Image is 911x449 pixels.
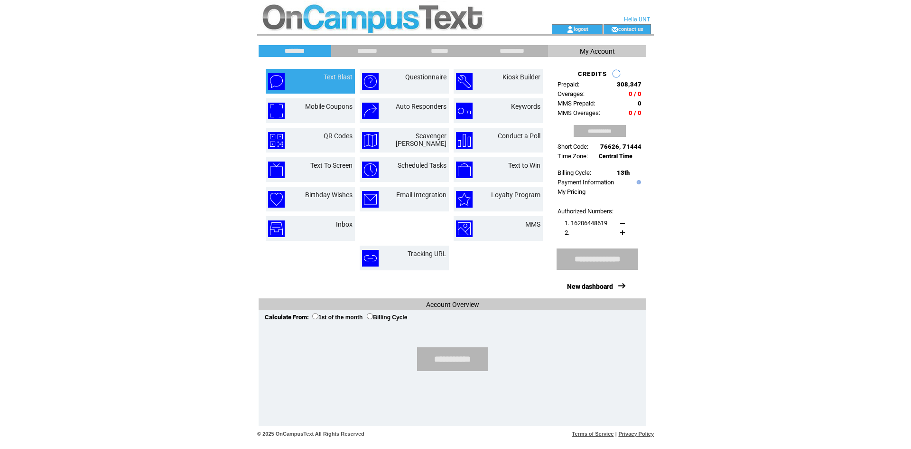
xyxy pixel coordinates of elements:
[268,191,285,208] img: birthday-wishes.png
[398,162,446,169] a: Scheduled Tasks
[624,16,650,23] span: Hello UNT
[310,162,353,169] a: Text To Screen
[396,103,446,110] a: Auto Responders
[405,73,446,81] a: Questionnaire
[367,313,373,319] input: Billing Cycle
[558,169,591,176] span: Billing Cycle:
[268,220,285,237] img: inbox.png
[257,431,364,437] span: © 2025 OnCampusText All Rights Reserved
[618,26,643,32] a: contact us
[617,169,630,176] span: 13th
[578,70,607,77] span: CREDITS
[268,132,285,149] img: qr-codes.png
[456,132,473,149] img: conduct-a-poll.png
[312,313,318,319] input: 1st of the month
[396,191,446,199] a: Email Integration
[265,314,309,321] span: Calculate From:
[362,162,379,178] img: scheduled-tasks.png
[558,179,614,186] a: Payment Information
[305,103,353,110] a: Mobile Coupons
[324,73,353,81] a: Text Blast
[580,48,615,55] span: My Account
[558,109,600,116] span: MMS Overages:
[312,314,363,321] label: 1st of the month
[396,132,446,147] a: Scavenger [PERSON_NAME]
[565,229,569,236] span: 2.
[629,109,641,116] span: 0 / 0
[558,90,585,97] span: Overages:
[600,143,641,150] span: 76626, 71444
[408,250,446,258] a: Tracking URL
[567,283,613,290] a: New dashboard
[565,220,607,227] span: 1. 16206448619
[611,26,618,33] img: contact_us_icon.gif
[456,220,473,237] img: mms.png
[324,132,353,140] a: QR Codes
[362,73,379,90] img: questionnaire.png
[558,100,595,107] span: MMS Prepaid:
[558,153,588,160] span: Time Zone:
[268,162,285,178] img: text-to-screen.png
[362,250,379,267] img: tracking-url.png
[638,100,641,107] span: 0
[498,132,540,140] a: Conduct a Poll
[336,220,353,228] a: Inbox
[618,431,654,437] a: Privacy Policy
[629,90,641,97] span: 0 / 0
[367,314,407,321] label: Billing Cycle
[268,73,285,90] img: text-blast.png
[574,26,588,32] a: logout
[491,191,540,199] a: Loyalty Program
[456,73,473,90] img: kiosk-builder.png
[426,301,479,308] span: Account Overview
[558,81,579,88] span: Prepaid:
[572,431,614,437] a: Terms of Service
[508,162,540,169] a: Text to Win
[617,81,641,88] span: 308,347
[456,103,473,119] img: keywords.png
[502,73,540,81] a: Kiosk Builder
[634,180,641,184] img: help.gif
[362,132,379,149] img: scavenger-hunt.png
[511,103,540,110] a: Keywords
[362,191,379,208] img: email-integration.png
[456,191,473,208] img: loyalty-program.png
[558,188,586,195] a: My Pricing
[615,431,617,437] span: |
[268,103,285,119] img: mobile-coupons.png
[362,103,379,119] img: auto-responders.png
[599,153,632,160] span: Central Time
[567,26,574,33] img: account_icon.gif
[305,191,353,199] a: Birthday Wishes
[456,162,473,178] img: text-to-win.png
[558,143,588,150] span: Short Code:
[525,220,540,228] a: MMS
[558,208,614,215] span: Authorized Numbers:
